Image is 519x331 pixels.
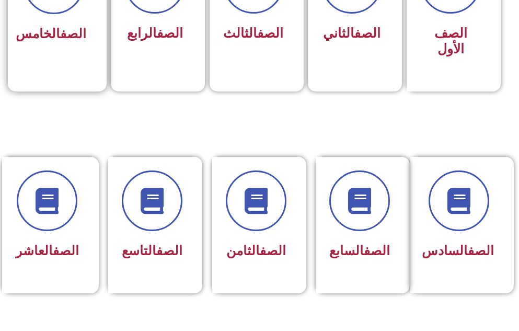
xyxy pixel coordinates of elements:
[323,26,380,41] span: الثاني
[329,243,390,258] span: السابع
[156,243,182,258] a: الصف
[127,26,183,41] span: الرابع
[16,26,86,41] span: الخامس
[260,243,286,258] a: الصف
[16,243,79,258] span: العاشر
[157,26,183,41] a: الصف
[122,243,182,258] span: التاسع
[468,243,494,258] a: الصف
[354,26,380,41] a: الصف
[60,26,86,41] a: الصف
[53,243,79,258] a: الصف
[422,243,494,258] span: السادس
[223,26,283,41] span: الثالث
[257,26,283,41] a: الصف
[364,243,390,258] a: الصف
[434,26,467,56] span: الصف الأول
[226,243,286,258] span: الثامن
